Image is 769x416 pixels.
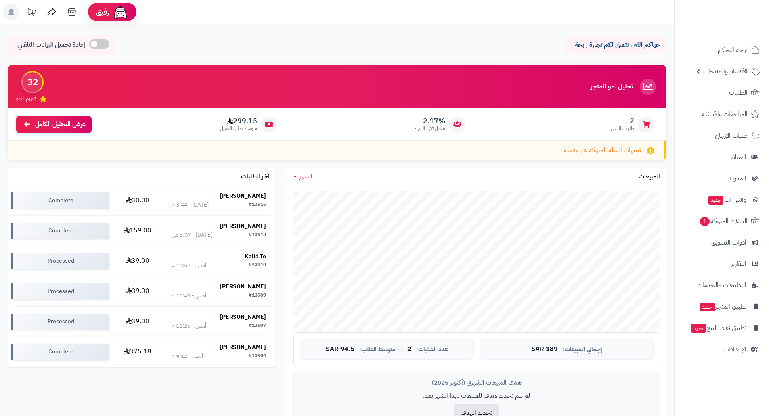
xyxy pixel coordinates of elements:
span: جديد [691,324,706,333]
span: وآتس آب [708,194,746,205]
h3: آخر الطلبات [241,173,269,180]
a: الطلبات [679,83,764,102]
span: طلبات الإرجاع [715,130,748,141]
div: أمس - 11:57 م [172,261,206,270]
div: [DATE] - 6:07 ص [172,231,212,239]
td: 39.00 [113,246,163,276]
strong: [PERSON_NAME] [220,343,266,351]
span: جديد [700,303,715,311]
strong: [PERSON_NAME] [220,222,266,230]
img: logo-2.png [714,23,761,40]
span: أدوات التسويق [711,237,746,248]
div: Complete [11,223,109,239]
span: إجمالي المبيعات: [563,346,602,353]
span: الأقسام والمنتجات [703,66,748,77]
strong: [PERSON_NAME] [220,282,266,291]
span: السلات المتروكة [699,215,748,227]
span: التطبيقات والخدمات [697,280,746,291]
td: 375.18 [113,337,163,367]
div: أمس - 9:12 م [172,352,203,360]
span: التقارير [731,258,746,270]
div: أمس - 11:26 م [172,322,206,330]
div: #13907 [249,322,266,330]
div: #13909 [249,292,266,300]
div: Processed [11,283,109,299]
a: عرض التحليل الكامل [16,116,92,133]
span: تطبيق المتجر [699,301,746,312]
a: العملاء [679,147,764,167]
strong: [PERSON_NAME] [220,192,266,200]
span: 2 [611,117,634,125]
a: وآتس آبجديد [679,190,764,209]
span: لوحة التحكم [718,44,748,56]
td: 39.00 [113,276,163,306]
span: 2.17% [415,117,445,125]
span: | [400,346,402,352]
span: متوسط الطلب: [359,346,396,353]
span: الإعدادات [723,344,746,355]
span: العملاء [731,151,746,163]
img: ai-face.png [112,4,128,20]
span: إعادة تحميل البيانات التلقائي [17,40,85,50]
span: 1 [700,217,710,226]
a: لوحة التحكم [679,40,764,60]
span: الطلبات [729,87,748,98]
span: تنبيهات السلة المتروكة غير مفعلة [564,146,641,155]
div: أمس - 11:49 م [172,292,206,300]
div: #13910 [249,261,266,270]
div: #13904 [249,352,266,360]
a: الشهر [293,172,312,181]
a: طلبات الإرجاع [679,126,764,145]
div: #13913 [249,231,266,239]
span: الشهر [299,171,312,181]
a: تطبيق المتجرجديد [679,297,764,316]
div: [DATE] - 3:44 م [172,201,209,209]
a: تطبيق نقاط البيعجديد [679,318,764,338]
p: لم يتم تحديد هدف للمبيعات لهذا الشهر بعد. [300,391,654,401]
td: 30.00 [113,186,163,215]
td: 159.00 [113,216,163,246]
a: التقارير [679,254,764,274]
span: تطبيق نقاط البيع [690,322,746,334]
a: الإعدادات [679,340,764,359]
span: 94.5 SAR [326,346,354,353]
td: 39.00 [113,307,163,337]
span: المراجعات والأسئلة [702,109,748,120]
span: رفيق [96,7,109,17]
a: أدوات التسويق [679,233,764,252]
a: تحديثات المنصة [21,4,42,22]
span: طلبات الشهر [611,125,634,132]
div: Complete [11,344,109,360]
h3: تحليل نمو المتجر [591,83,633,90]
span: تقييم النمو [16,95,36,102]
div: Processed [11,253,109,269]
strong: [PERSON_NAME] [220,313,266,321]
span: متوسط طلب العميل [220,125,257,132]
p: حياكم الله ، نتمنى لكم تجارة رابحة [571,40,660,50]
span: عرض التحليل الكامل [35,120,86,129]
strong: Kalid To [245,252,266,261]
a: المراجعات والأسئلة [679,105,764,124]
span: جديد [708,196,723,205]
div: Processed [11,314,109,330]
h3: المبيعات [639,173,660,180]
div: هدف المبيعات الشهري (أكتوبر 2025) [300,378,654,387]
a: المدونة [679,169,764,188]
span: 189 SAR [531,346,558,353]
a: السلات المتروكة1 [679,211,764,231]
div: #13916 [249,201,266,209]
span: معدل تكرار الشراء [415,125,445,132]
a: التطبيقات والخدمات [679,276,764,295]
span: 299.15 [220,117,257,125]
span: عدد الطلبات: [416,346,448,353]
span: المدونة [729,173,746,184]
div: Complete [11,192,109,209]
span: 2 [407,346,411,353]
